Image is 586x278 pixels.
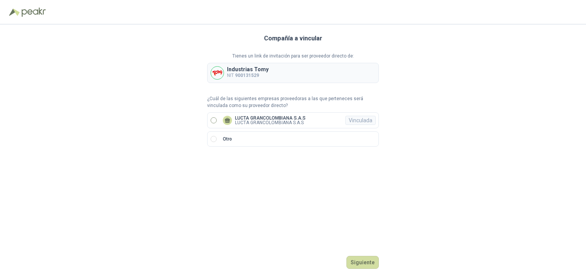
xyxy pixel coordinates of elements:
[9,8,20,16] img: Logo
[207,95,379,110] p: ¿Cuál de las siguientes empresas proveedoras a las que perteneces será vinculada como su proveedo...
[227,67,269,72] p: Industrias Tomy
[223,136,232,143] p: Otro
[346,256,379,269] button: Siguiente
[207,53,379,60] p: Tienes un link de invitación para ser proveedor directo de:
[227,72,269,79] p: NIT
[211,67,224,79] img: Company Logo
[21,8,46,17] img: Peakr
[235,73,259,78] b: 900131529
[235,120,306,125] p: LUCTA GRANCOLOMBIANA S.A.S
[345,116,376,125] div: Vinculada
[264,34,322,43] h3: Compañía a vincular
[235,116,306,120] p: LUCTA GRANCOLOMBIANA S.A.S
